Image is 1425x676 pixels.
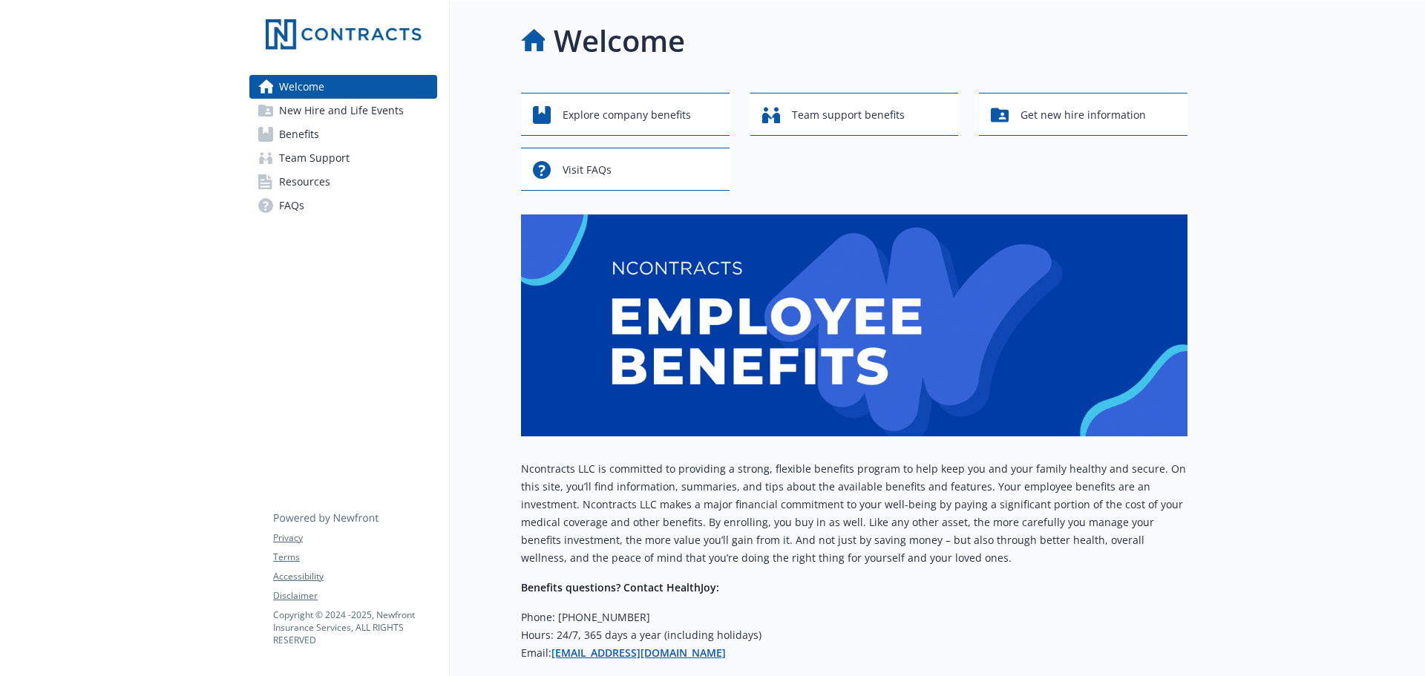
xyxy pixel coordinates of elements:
[521,626,1187,644] h6: Hours: 24/7, 365 days a year (including holidays)​
[750,93,959,136] button: Team support benefits
[273,570,436,583] a: Accessibility
[279,170,330,194] span: Resources
[273,551,436,564] a: Terms
[521,460,1187,567] p: Ncontracts LLC is committed to providing a strong, flexible benefits program to help keep you and...
[249,122,437,146] a: Benefits
[279,146,350,170] span: Team Support
[279,99,404,122] span: New Hire and Life Events
[249,99,437,122] a: New Hire and Life Events
[1021,101,1146,129] span: Get new hire information
[273,608,436,646] p: Copyright © 2024 - 2025 , Newfront Insurance Services, ALL RIGHTS RESERVED
[521,93,730,136] button: Explore company benefits
[521,644,1187,662] h6: Email:
[249,194,437,217] a: FAQs
[554,19,685,63] h1: Welcome
[279,122,319,146] span: Benefits
[249,170,437,194] a: Resources
[521,580,719,594] strong: Benefits questions? Contact HealthJoy:
[551,646,726,660] a: [EMAIL_ADDRESS][DOMAIN_NAME]
[521,148,730,191] button: Visit FAQs
[521,214,1187,436] img: overview page banner
[279,194,304,217] span: FAQs
[979,93,1187,136] button: Get new hire information
[792,101,905,129] span: Team support benefits
[273,589,436,603] a: Disclaimer
[273,531,436,545] a: Privacy
[563,101,691,129] span: Explore company benefits
[563,156,612,184] span: Visit FAQs
[249,146,437,170] a: Team Support
[521,608,1187,626] h6: Phone: [PHONE_NUMBER]
[249,75,437,99] a: Welcome
[279,75,324,99] span: Welcome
